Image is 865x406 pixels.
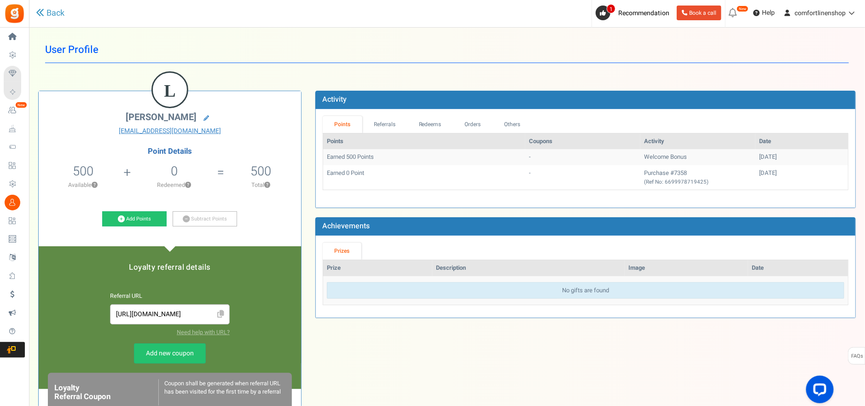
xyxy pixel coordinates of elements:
[173,211,237,227] a: Subtract Points
[323,260,432,276] th: Prize
[453,116,493,133] a: Orders
[362,116,407,133] a: Referrals
[607,4,615,13] span: 1
[644,178,708,186] small: (Ref No: 6699978719425)
[322,220,370,232] b: Achievements
[48,263,292,272] h5: Loyalty referral details
[749,6,778,20] a: Help
[126,110,197,124] span: [PERSON_NAME]
[153,73,187,109] figcaption: L
[737,6,749,12] em: New
[110,293,230,300] h6: Referral URL
[158,379,285,406] div: Coupon shall be generated when referral URL has been visited for the first time by a referral
[525,165,640,190] td: -
[39,147,301,156] h4: Point Details
[323,243,361,260] a: Prizes
[677,6,721,20] a: Book a call
[102,211,167,227] a: Add Points
[214,307,228,323] span: Click to Copy
[43,181,123,189] p: Available
[625,260,748,276] th: Image
[407,116,453,133] a: Redeems
[132,181,216,189] p: Redeemed
[4,3,25,24] img: Gratisfaction
[640,133,755,150] th: Activity
[92,182,98,188] button: ?
[759,153,844,162] div: [DATE]
[759,169,844,178] div: [DATE]
[323,133,525,150] th: Points
[323,116,362,133] a: Points
[15,102,27,108] em: New
[596,6,673,20] a: 1 Recommendation
[226,181,296,189] p: Total
[640,149,755,165] td: Welcome Bonus
[432,260,625,276] th: Description
[322,94,347,105] b: Activity
[748,260,848,276] th: Date
[171,164,178,178] h5: 0
[323,165,525,190] td: Earned 0 Point
[760,8,775,17] span: Help
[46,127,294,136] a: [EMAIL_ADDRESS][DOMAIN_NAME]
[177,328,230,336] a: Need help with URL?
[327,282,844,299] div: No gifts are found
[525,149,640,165] td: -
[618,8,669,18] span: Recommendation
[795,8,846,18] span: comfortlinenshop
[251,164,272,178] h5: 500
[851,348,863,365] span: FAQs
[323,149,525,165] td: Earned 500 Points
[755,133,848,150] th: Date
[73,162,93,180] span: 500
[186,182,192,188] button: ?
[265,182,271,188] button: ?
[640,165,755,190] td: Purchase #7358
[45,37,849,63] h1: User Profile
[54,384,158,401] h6: Loyalty Referral Coupon
[493,116,532,133] a: Others
[525,133,640,150] th: Coupons
[4,103,25,118] a: New
[134,343,206,364] a: Add new coupon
